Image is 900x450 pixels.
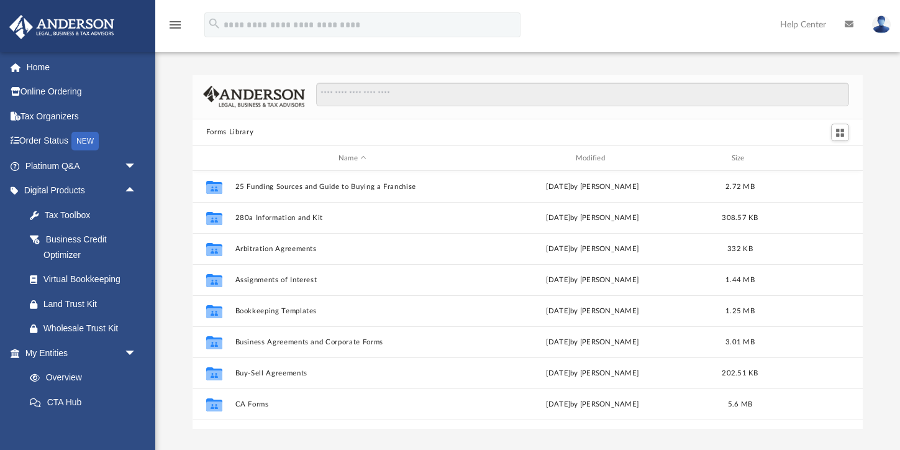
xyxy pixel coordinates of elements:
div: Land Trust Kit [43,296,140,312]
img: Anderson Advisors Platinum Portal [6,15,118,39]
a: Home [9,55,155,80]
div: Name [234,153,469,164]
a: Virtual Bookkeeping [17,267,155,292]
a: Platinum Q&Aarrow_drop_down [9,154,155,178]
div: id [198,153,229,164]
div: Tax Toolbox [43,208,140,223]
a: Digital Productsarrow_drop_up [9,178,155,203]
span: 332 KB [727,246,753,252]
a: Business Credit Optimizer [17,227,155,267]
span: arrow_drop_down [124,341,149,366]
div: Modified [475,153,709,164]
span: 1.44 MB [725,277,755,283]
button: 25 Funding Sources and Guide to Buying a Franchise [235,183,470,191]
button: Forms Library [206,127,253,138]
span: arrow_drop_down [124,154,149,179]
button: CA Forms [235,400,470,408]
div: grid [193,171,863,429]
button: Assignments of Interest [235,276,470,284]
div: id [770,153,857,164]
div: Virtual Bookkeeping [43,272,140,287]
button: Switch to Grid View [831,124,850,141]
div: Business Credit Optimizer [43,232,140,262]
a: Wholesale Trust Kit [17,316,155,341]
i: search [207,17,221,30]
button: Buy-Sell Agreements [235,369,470,377]
span: 308.57 KB [722,214,758,221]
span: 202.51 KB [722,370,758,377]
i: menu [168,17,183,32]
div: [DATE] by [PERSON_NAME] [475,275,710,286]
span: arrow_drop_up [124,178,149,204]
div: [DATE] by [PERSON_NAME] [475,213,710,224]
div: [DATE] by [PERSON_NAME] [475,181,710,193]
div: Size [715,153,765,164]
button: Business Agreements and Corporate Forms [235,338,470,346]
span: 3.01 MB [725,339,755,346]
a: Online Ordering [9,80,155,104]
button: Bookkeeping Templates [235,307,470,315]
a: Tax Organizers [9,104,155,129]
div: [DATE] by [PERSON_NAME] [475,337,710,348]
img: User Pic [872,16,891,34]
button: 280a Information and Kit [235,214,470,222]
a: Overview [17,365,155,390]
div: Wholesale Trust Kit [43,321,140,336]
div: [DATE] by [PERSON_NAME] [475,244,710,255]
span: 1.25 MB [725,308,755,315]
div: [DATE] by [PERSON_NAME] [475,399,710,410]
a: My Entitiesarrow_drop_down [9,341,155,365]
a: Land Trust Kit [17,292,155,316]
button: Arbitration Agreements [235,245,470,253]
div: [DATE] by [PERSON_NAME] [475,368,710,379]
span: 2.72 MB [725,183,755,190]
div: NEW [71,132,99,150]
a: Order StatusNEW [9,129,155,154]
a: Tax Toolbox [17,203,155,227]
input: Search files and folders [316,83,849,106]
a: CTA Hub [17,390,155,415]
div: [DATE] by [PERSON_NAME] [475,306,710,317]
a: menu [168,24,183,32]
span: 5.6 MB [728,401,753,408]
